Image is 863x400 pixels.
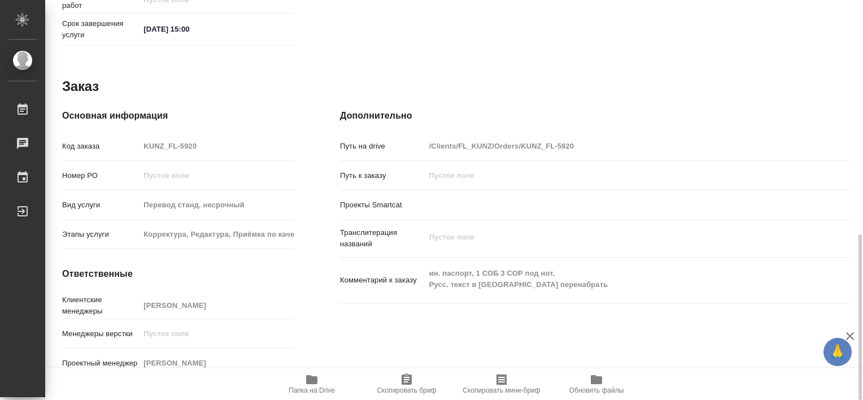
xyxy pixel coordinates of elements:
[62,170,140,181] p: Номер РО
[62,229,140,240] p: Этапы услуги
[264,368,359,400] button: Папка на Drive
[62,18,140,41] p: Срок завершения услуги
[549,368,644,400] button: Обновить файлы
[359,368,454,400] button: Скопировать бриф
[62,294,140,317] p: Клиентские менеджеры
[140,138,295,154] input: Пустое поле
[62,109,295,123] h4: Основная информация
[62,358,140,369] p: Проектный менеджер
[62,267,295,281] h4: Ответственные
[289,386,335,394] span: Папка на Drive
[425,264,808,294] textarea: ин. паспорт, 1 СОБ 3 СОР под нот. Русс. текст в [GEOGRAPHIC_DATA] перенабрать
[62,328,140,340] p: Менеджеры верстки
[340,275,425,286] p: Комментарий к заказу
[340,141,425,152] p: Путь на drive
[425,138,808,154] input: Пустое поле
[463,386,540,394] span: Скопировать мини-бриф
[140,355,295,371] input: Пустое поле
[140,226,295,242] input: Пустое поле
[140,167,295,184] input: Пустое поле
[340,227,425,250] p: Транслитерация названий
[140,197,295,213] input: Пустое поле
[62,199,140,211] p: Вид услуги
[454,368,549,400] button: Скопировать мини-бриф
[377,386,436,394] span: Скопировать бриф
[828,340,847,364] span: 🙏
[140,297,295,314] input: Пустое поле
[425,167,808,184] input: Пустое поле
[823,338,852,366] button: 🙏
[569,386,624,394] span: Обновить файлы
[340,109,851,123] h4: Дополнительно
[140,325,295,342] input: Пустое поле
[62,77,99,95] h2: Заказ
[340,170,425,181] p: Путь к заказу
[340,199,425,211] p: Проекты Smartcat
[62,141,140,152] p: Код заказа
[140,21,238,37] input: ✎ Введи что-нибудь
